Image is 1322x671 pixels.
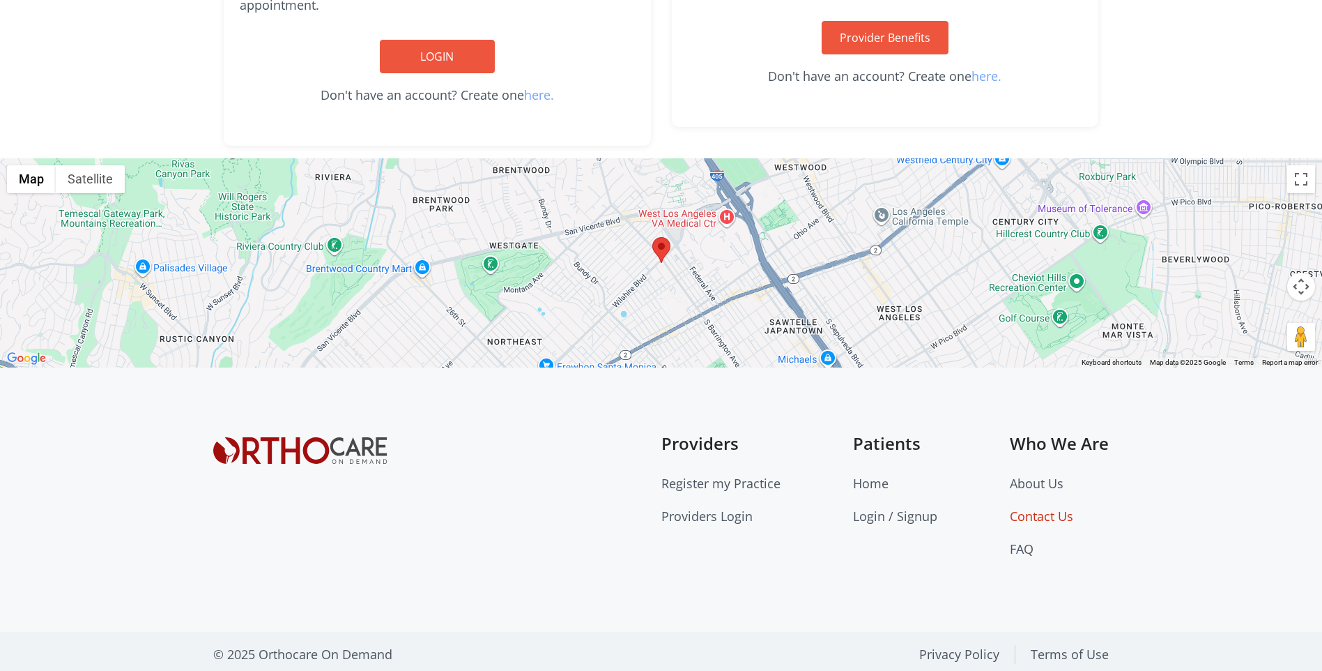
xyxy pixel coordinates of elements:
p: © 2025 Orthocare On Demand [213,645,392,664]
button: Toggle fullscreen view [1287,165,1315,193]
button: Show street map [7,165,56,193]
a: Login / Signup [853,508,937,525]
a: Terms of Use [1031,646,1109,663]
a: Terms (opens in new tab) [1234,359,1254,366]
h5: Patients [853,434,937,454]
a: here. [524,86,554,103]
img: Google [3,349,49,368]
a: Report a map error [1262,359,1318,366]
a: LOGIN [380,40,495,73]
a: Open this area in Google Maps (opens a new window) [3,349,49,368]
button: Map camera controls [1287,273,1315,301]
img: Orthocare [213,437,387,464]
h5: Who We Are [1010,434,1109,454]
button: Keyboard shortcuts [1082,358,1142,368]
p: Don't have an account? Create one [240,86,636,105]
div: 11710 Wilshire Blvd, Los Angeles, CA 90025 [652,237,670,263]
button: Show satellite imagery [56,165,125,193]
a: Privacy Policy [919,646,999,663]
a: Providers Login [661,508,753,525]
span: Map data ©2025 Google [1150,359,1226,366]
a: here. [971,68,1001,84]
button: Drag Pegman onto the map to open Street View [1287,323,1315,351]
a: Register my Practice [661,475,781,492]
h5: Providers [661,434,781,454]
a: FAQ [1010,541,1033,557]
p: Don't have an account? Create one [687,67,1083,86]
a: Provider Benefits [822,21,948,54]
a: Home [853,475,889,492]
a: About Us [1010,475,1063,492]
a: Contact Us [1010,508,1073,525]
